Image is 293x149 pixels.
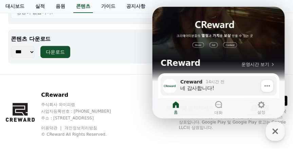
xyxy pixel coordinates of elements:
p: CReward [41,91,124,99]
a: 이용약관 [41,126,62,130]
button: 다운로드 [40,46,70,58]
iframe: Channel chat [152,7,285,118]
p: 주식회사 와이피랩 [41,102,124,107]
p: 주소 : [STREET_ADDRESS] [41,115,124,121]
a: 개인정보처리방침 [65,126,97,130]
p: 콘텐츠 다운로드 [11,35,282,43]
div: 다운로드 [46,49,65,55]
p: © CReward All Rights Reserved. [41,132,124,137]
p: App Store, iCloud, iCloud Drive 및 iTunes Store는 미국과 그 밖의 나라 및 지역에서 등록된 Apple Inc.의 서비스 상표입니다. Goo... [179,109,288,130]
p: 사업자등록번호 : [PHONE_NUMBER] [41,109,124,114]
